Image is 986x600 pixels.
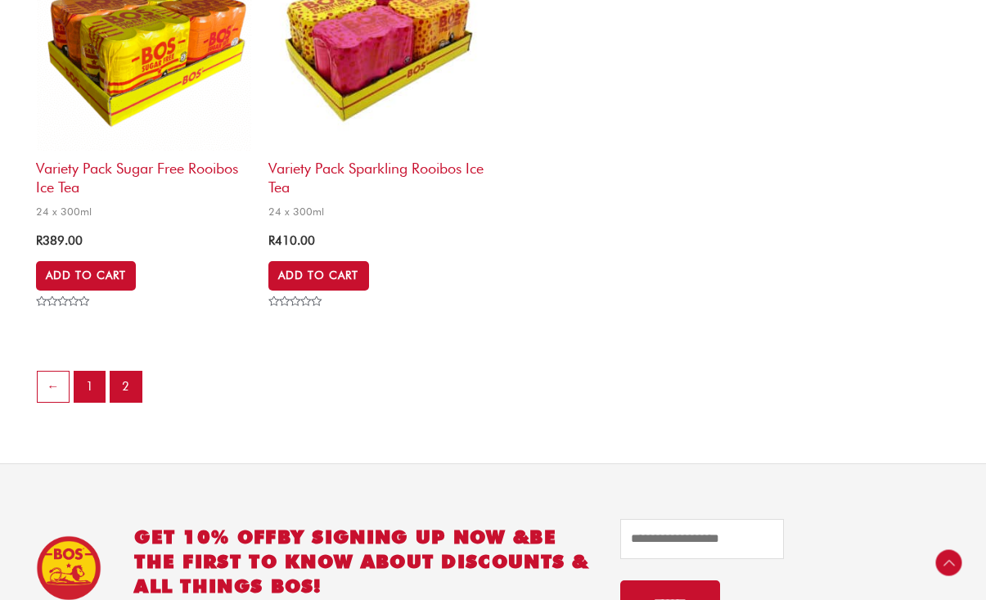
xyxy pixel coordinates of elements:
[74,372,106,403] a: Page 1
[36,205,252,219] span: 24 x 300ml
[36,233,43,248] span: R
[110,372,142,403] span: Page 2
[134,525,604,598] h2: GET 10% OFF be the first to know about discounts & all things BOS!
[268,151,484,197] h2: Variety Pack Sparkling Rooibos Ice Tea
[36,233,83,248] bdi: 389.00
[268,233,315,248] bdi: 410.00
[36,261,136,291] a: Add to cart: “Variety Pack Sugar Free Rooibos Ice Tea”
[268,233,275,248] span: R
[36,370,950,414] nav: Product Pagination
[38,372,69,403] a: ←
[268,261,368,291] a: Add to cart: “Variety Pack Sparkling Rooibos Ice Tea”
[277,526,530,548] span: BY SIGNING UP NOW &
[268,205,484,219] span: 24 x 300ml
[36,151,252,197] h2: Variety Pack Sugar Free Rooibos Ice Tea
